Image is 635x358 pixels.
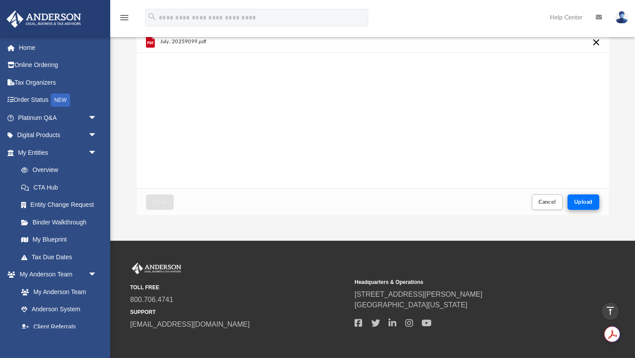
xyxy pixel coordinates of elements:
[532,194,563,210] button: Cancel
[130,308,348,316] small: SUPPORT
[130,283,348,291] small: TOLL FREE
[6,109,110,127] a: Platinum Q&Aarrow_drop_down
[355,291,482,298] a: [STREET_ADDRESS][PERSON_NAME]
[4,11,84,28] img: Anderson Advisors Platinum Portal
[130,321,250,328] a: [EMAIL_ADDRESS][DOMAIN_NAME]
[355,278,573,286] small: Headquarters & Operations
[591,37,601,48] button: Cancel this upload
[12,301,106,318] a: Anderson System
[12,283,101,301] a: My Anderson Team
[160,39,206,45] span: July, 20259099.pdf
[88,109,106,127] span: arrow_drop_down
[88,266,106,284] span: arrow_drop_down
[6,74,110,91] a: Tax Organizers
[615,11,628,24] img: User Pic
[601,302,620,321] a: vertical_align_top
[12,318,106,336] a: Client Referrals
[6,144,110,161] a: My Entitiesarrow_drop_down
[355,301,467,309] a: [GEOGRAPHIC_DATA][US_STATE]
[88,144,106,162] span: arrow_drop_down
[130,296,173,303] a: 800.706.4741
[568,194,599,210] button: Upload
[605,306,616,316] i: vertical_align_top
[12,231,106,249] a: My Blueprint
[6,39,110,56] a: Home
[130,263,183,274] img: Anderson Advisors Platinum Portal
[12,196,110,214] a: Entity Change Request
[12,213,110,231] a: Binder Walkthrough
[6,266,106,283] a: My Anderson Teamarrow_drop_down
[6,91,110,109] a: Order StatusNEW
[147,12,157,22] i: search
[6,127,110,144] a: Digital Productsarrow_drop_down
[12,179,110,196] a: CTA Hub
[574,199,593,205] span: Upload
[12,161,110,179] a: Overview
[88,127,106,145] span: arrow_drop_down
[119,12,130,23] i: menu
[51,93,70,107] div: NEW
[6,56,110,74] a: Online Ordering
[12,248,110,266] a: Tax Due Dates
[153,199,167,205] span: Close
[146,194,173,210] button: Close
[538,199,556,205] span: Cancel
[119,17,130,23] a: menu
